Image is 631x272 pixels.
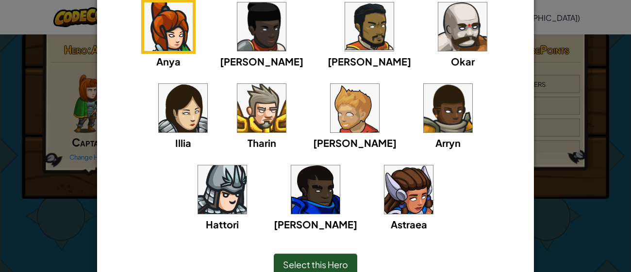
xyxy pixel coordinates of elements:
[206,218,239,230] span: Hattori
[198,165,247,214] img: portrait.png
[237,84,286,132] img: portrait.png
[237,2,286,51] img: portrait.png
[391,218,427,230] span: Astraea
[291,165,340,214] img: portrait.png
[328,55,411,67] span: [PERSON_NAME]
[313,137,397,149] span: [PERSON_NAME]
[283,259,348,270] span: Select this Hero
[435,137,461,149] span: Arryn
[274,218,357,230] span: [PERSON_NAME]
[144,2,193,51] img: portrait.png
[451,55,475,67] span: Okar
[175,137,191,149] span: Illia
[345,2,394,51] img: portrait.png
[331,84,379,132] img: portrait.png
[159,84,207,132] img: portrait.png
[156,55,181,67] span: Anya
[424,84,472,132] img: portrait.png
[438,2,487,51] img: portrait.png
[248,137,276,149] span: Tharin
[220,55,303,67] span: [PERSON_NAME]
[384,165,433,214] img: portrait.png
